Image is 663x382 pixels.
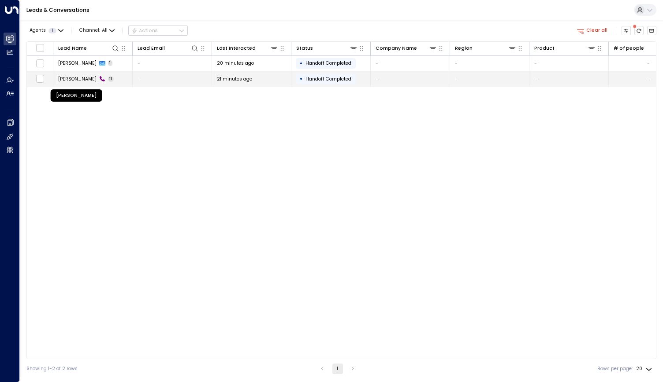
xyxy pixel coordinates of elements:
[332,364,343,374] button: page 1
[317,364,359,374] nav: pagination navigation
[26,26,66,35] button: Agents1
[51,89,102,102] div: [PERSON_NAME]
[450,56,529,71] td: -
[77,26,117,35] button: Channel:All
[529,56,609,71] td: -
[300,58,303,69] div: •
[30,28,46,33] span: Agents
[371,71,450,87] td: -
[647,26,657,36] button: Archived Leads
[636,364,654,374] div: 20
[58,44,120,52] div: Lead Name
[128,26,188,36] button: Actions
[371,56,450,71] td: -
[614,44,644,52] div: # of people
[108,60,113,66] span: 1
[376,44,437,52] div: Company Name
[300,73,303,84] div: •
[36,44,44,52] span: Toggle select all
[26,365,78,372] div: Showing 1-2 of 2 rows
[376,44,417,52] div: Company Name
[647,60,650,66] div: -
[217,44,256,52] div: Last Interacted
[534,44,555,52] div: Product
[133,56,212,71] td: -
[305,60,351,66] span: Handoff Completed
[534,44,596,52] div: Product
[131,28,158,34] div: Actions
[647,76,650,82] div: -
[138,44,199,52] div: Lead Email
[36,59,44,67] span: Toggle select row
[217,76,252,82] span: 21 minutes ago
[217,44,279,52] div: Last Interacted
[597,365,633,372] label: Rows per page:
[58,44,87,52] div: Lead Name
[36,75,44,83] span: Toggle select row
[574,26,611,35] button: Clear all
[128,26,188,36] div: Button group with a nested menu
[450,71,529,87] td: -
[133,71,212,87] td: -
[26,6,89,14] a: Leads & Conversations
[108,76,114,82] span: 11
[296,44,358,52] div: Status
[48,28,56,33] span: 1
[305,76,351,82] span: Handoff Completed
[296,44,313,52] div: Status
[102,28,108,33] span: All
[217,60,254,66] span: 20 minutes ago
[77,26,117,35] span: Channel:
[634,26,644,36] span: There are new threads available. Refresh the grid to view the latest updates.
[138,44,165,52] div: Lead Email
[58,76,97,82] span: Mahihan Siddiquinishita
[529,71,609,87] td: -
[622,26,631,36] button: Customize
[455,44,473,52] div: Region
[455,44,517,52] div: Region
[58,60,97,66] span: Mahihan Siddiquinishita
